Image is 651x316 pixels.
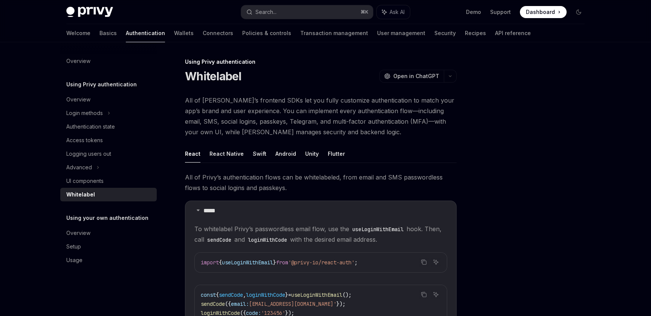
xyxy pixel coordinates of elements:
code: useLoginWithEmail [349,225,406,233]
span: (); [342,291,351,298]
img: dark logo [66,7,113,17]
a: Access tokens [60,133,157,147]
a: Authentication state [60,120,157,133]
a: Welcome [66,24,90,42]
span: All of [PERSON_NAME]’s frontend SDKs let you fully customize authentication to match your app’s b... [185,95,457,137]
span: Ask AI [390,8,405,16]
span: All of Privy’s authentication flows can be whitelabeled, from email and SMS passwordless flows to... [185,172,457,193]
a: Dashboard [520,6,567,18]
span: ⌘ K [361,9,368,15]
div: Setup [66,242,81,251]
a: Whitelabel [60,188,157,201]
button: Toggle dark mode [573,6,585,18]
span: } [273,259,276,266]
a: Basics [99,24,117,42]
span: To whitelabel Privy’s passwordless email flow, use the hook. Then, call and with the desired emai... [194,224,447,245]
span: Open in ChatGPT [393,72,439,80]
button: Ask AI [431,290,441,299]
button: Ask AI [431,257,441,267]
a: Authentication [126,24,165,42]
div: Overview [66,229,90,238]
button: React Native [209,145,244,163]
a: Overview [60,54,157,68]
div: Search... [255,8,277,17]
span: const [201,291,216,298]
span: , [243,291,246,298]
a: Setup [60,240,157,253]
h5: Using your own authentication [66,213,148,222]
button: Copy the contents from the code block [419,290,429,299]
button: Flutter [328,145,345,163]
span: = [288,291,291,298]
span: useLoginWithEmail [222,259,273,266]
div: Advanced [66,163,92,172]
span: email: [231,301,249,307]
div: Overview [66,95,90,104]
div: Login methods [66,109,103,118]
span: sendCode [219,291,243,298]
button: Open in ChatGPT [379,70,444,83]
button: Unity [305,145,319,163]
span: } [285,291,288,298]
div: Using Privy authentication [185,58,457,66]
button: Swift [253,145,266,163]
div: Logging users out [66,149,111,158]
span: useLoginWithEmail [291,291,342,298]
a: Logging users out [60,147,157,161]
div: Access tokens [66,136,103,145]
span: ; [355,259,358,266]
div: Authentication state [66,122,115,131]
span: { [219,259,222,266]
span: import [201,259,219,266]
span: '@privy-io/react-auth' [288,259,355,266]
div: UI components [66,176,104,186]
a: Security [434,24,456,42]
span: [EMAIL_ADDRESS][DOMAIN_NAME]' [249,301,336,307]
a: Overview [60,226,157,240]
button: Copy the contents from the code block [419,257,429,267]
a: API reference [495,24,531,42]
a: UI components [60,174,157,188]
span: { [216,291,219,298]
a: Wallets [174,24,194,42]
code: loginWithCode [245,236,290,244]
h1: Whitelabel [185,69,241,83]
a: Policies & controls [242,24,291,42]
span: from [276,259,288,266]
span: sendCode [201,301,225,307]
a: Recipes [465,24,486,42]
a: Usage [60,253,157,267]
a: Support [490,8,511,16]
a: Demo [466,8,481,16]
span: loginWithCode [246,291,285,298]
span: Dashboard [526,8,555,16]
button: React [185,145,200,163]
div: Overview [66,57,90,66]
h5: Using Privy authentication [66,80,137,89]
button: Android [275,145,296,163]
button: Search...⌘K [241,5,373,19]
span: ({ [225,301,231,307]
div: Usage [66,256,83,265]
a: Overview [60,93,157,106]
div: Whitelabel [66,190,95,199]
button: Ask AI [377,5,410,19]
code: sendCode [204,236,234,244]
span: }); [336,301,345,307]
a: User management [377,24,425,42]
a: Connectors [203,24,233,42]
a: Transaction management [300,24,368,42]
